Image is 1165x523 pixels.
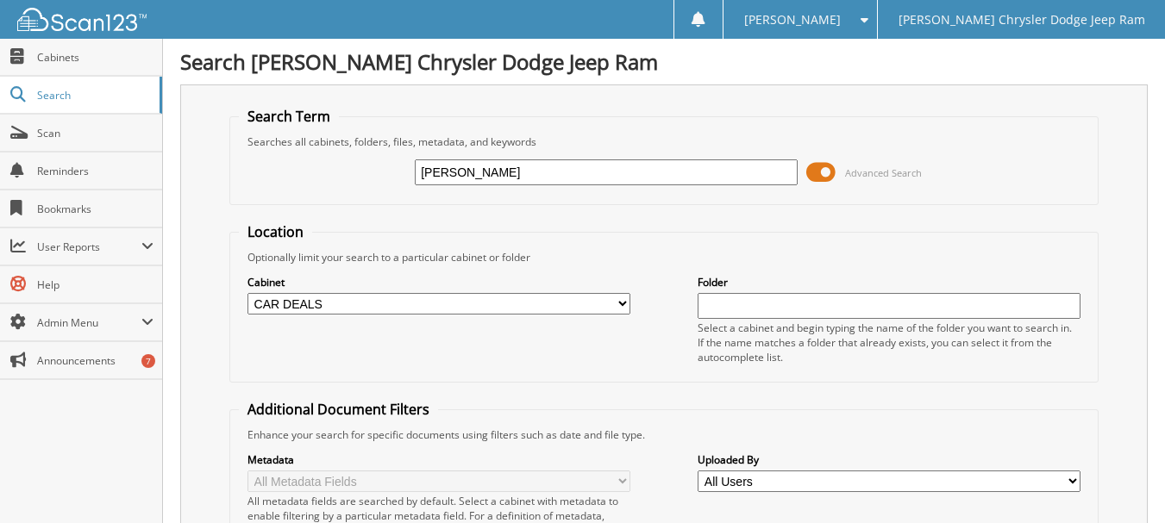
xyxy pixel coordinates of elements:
label: Metadata [247,452,630,467]
span: Announcements [37,353,153,368]
span: User Reports [37,240,141,254]
span: Advanced Search [845,166,922,179]
div: Select a cabinet and begin typing the name of the folder you want to search in. If the name match... [698,321,1080,364]
div: Searches all cabinets, folders, files, metadata, and keywords [239,134,1089,149]
div: 7 [141,354,155,368]
span: [PERSON_NAME] Chrysler Dodge Jeep Ram [899,15,1145,25]
span: Search [37,88,151,103]
legend: Location [239,222,312,241]
iframe: Chat Widget [1079,440,1165,523]
span: Admin Menu [37,315,141,330]
span: Reminders [37,164,153,178]
div: Enhance your search for specific documents using filters such as date and file type. [239,427,1089,442]
label: Cabinet [247,275,630,290]
label: Uploaded By [698,452,1080,467]
span: Bookmarks [37,202,153,216]
h1: Search [PERSON_NAME] Chrysler Dodge Jeep Ram [180,47,1148,76]
legend: Additional Document Filters [239,400,438,419]
span: Scan [37,126,153,140]
span: [PERSON_NAME] [744,15,841,25]
legend: Search Term [239,107,339,126]
label: Folder [698,275,1080,290]
span: Cabinets [37,50,153,65]
img: scan123-logo-white.svg [17,8,147,31]
div: Optionally limit your search to a particular cabinet or folder [239,250,1089,265]
span: Help [37,277,153,292]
